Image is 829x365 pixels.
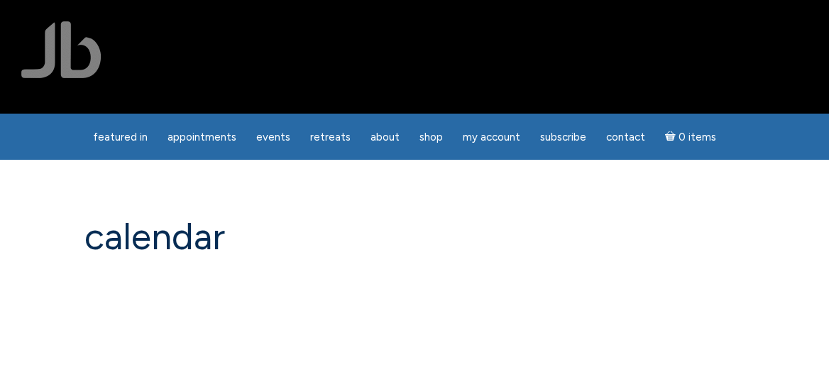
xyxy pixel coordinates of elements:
span: About [370,131,400,143]
i: Cart [665,131,679,143]
span: featured in [93,131,148,143]
span: Contact [606,131,645,143]
a: Appointments [159,124,245,151]
a: Cart0 items [657,122,725,151]
span: My Account [463,131,520,143]
span: Appointments [168,131,236,143]
span: Subscribe [540,131,586,143]
a: Events [248,124,299,151]
a: About [362,124,408,151]
a: Contact [598,124,654,151]
span: Shop [419,131,443,143]
a: Retreats [302,124,359,151]
span: Retreats [310,131,351,143]
span: Events [256,131,290,143]
a: featured in [84,124,156,151]
a: Shop [411,124,451,151]
a: My Account [454,124,529,151]
span: 0 items [679,132,716,143]
a: Subscribe [532,124,595,151]
img: Jamie Butler. The Everyday Medium [21,21,101,78]
h1: Calendar [84,217,745,257]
